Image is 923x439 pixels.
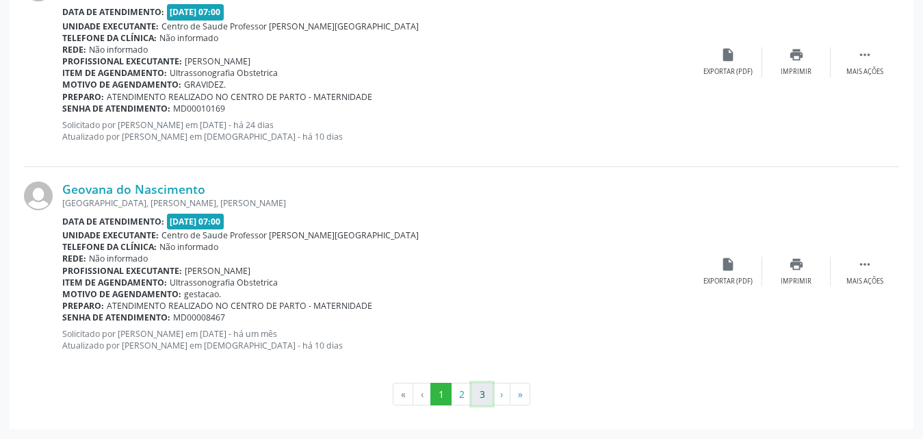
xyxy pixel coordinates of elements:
[184,288,221,300] span: gestacao.
[62,216,164,227] b: Data de atendimento:
[24,181,53,210] img: img
[62,253,86,264] b: Rede:
[62,79,181,90] b: Motivo de agendamento:
[62,277,167,288] b: Item de agendamento:
[857,257,872,272] i: 
[62,197,694,209] div: [GEOGRAPHIC_DATA], [PERSON_NAME], [PERSON_NAME]
[451,383,472,406] button: Go to page 2
[781,277,811,286] div: Imprimir
[62,119,694,142] p: Solicitado por [PERSON_NAME] em [DATE] - há 24 dias Atualizado por [PERSON_NAME] em [DEMOGRAPHIC_...
[62,67,167,79] b: Item de agendamento:
[789,47,804,62] i: print
[167,214,224,229] span: [DATE] 07:00
[185,265,250,277] span: [PERSON_NAME]
[107,300,372,312] span: ATENDIMENTO REALIZADO NO CENTRO DE PARTO - MATERNIDADE
[781,67,811,77] div: Imprimir
[62,6,164,18] b: Data de atendimento:
[846,67,883,77] div: Mais ações
[703,277,753,286] div: Exportar (PDF)
[720,47,736,62] i: insert_drive_file
[170,277,278,288] span: Ultrassonografia Obstetrica
[107,91,372,103] span: ATENDIMENTO REALIZADO NO CENTRO DE PARTO - MATERNIDADE
[62,91,104,103] b: Preparo:
[720,257,736,272] i: insert_drive_file
[159,32,218,44] span: Não informado
[173,103,225,114] span: MD00010169
[510,383,530,406] button: Go to last page
[857,47,872,62] i: 
[62,103,170,114] b: Senha de atendimento:
[471,383,493,406] button: Go to page 3
[170,67,278,79] span: Ultrassonografia Obstetrica
[62,265,182,277] b: Profissional executante:
[789,257,804,272] i: print
[846,277,883,286] div: Mais ações
[62,241,157,253] b: Telefone da clínica:
[62,229,159,241] b: Unidade executante:
[161,229,419,241] span: Centro de Saude Professor [PERSON_NAME][GEOGRAPHIC_DATA]
[703,67,753,77] div: Exportar (PDF)
[492,383,510,406] button: Go to next page
[185,55,250,67] span: [PERSON_NAME]
[62,328,694,351] p: Solicitado por [PERSON_NAME] em [DATE] - há um mês Atualizado por [PERSON_NAME] em [DEMOGRAPHIC_D...
[62,44,86,55] b: Rede:
[184,79,226,90] span: GRAVIDEZ.
[62,21,159,32] b: Unidade executante:
[89,44,148,55] span: Não informado
[62,55,182,67] b: Profissional executante:
[62,32,157,44] b: Telefone da clínica:
[159,241,218,253] span: Não informado
[24,383,899,406] ul: Pagination
[62,288,181,300] b: Motivo de agendamento:
[173,312,225,323] span: MD00008467
[62,300,104,312] b: Preparo:
[62,181,205,197] a: Geovana do Nascimento
[62,312,170,323] b: Senha de atendimento:
[430,383,452,406] button: Go to page 1
[161,21,419,32] span: Centro de Saude Professor [PERSON_NAME][GEOGRAPHIC_DATA]
[167,4,224,20] span: [DATE] 07:00
[89,253,148,264] span: Não informado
